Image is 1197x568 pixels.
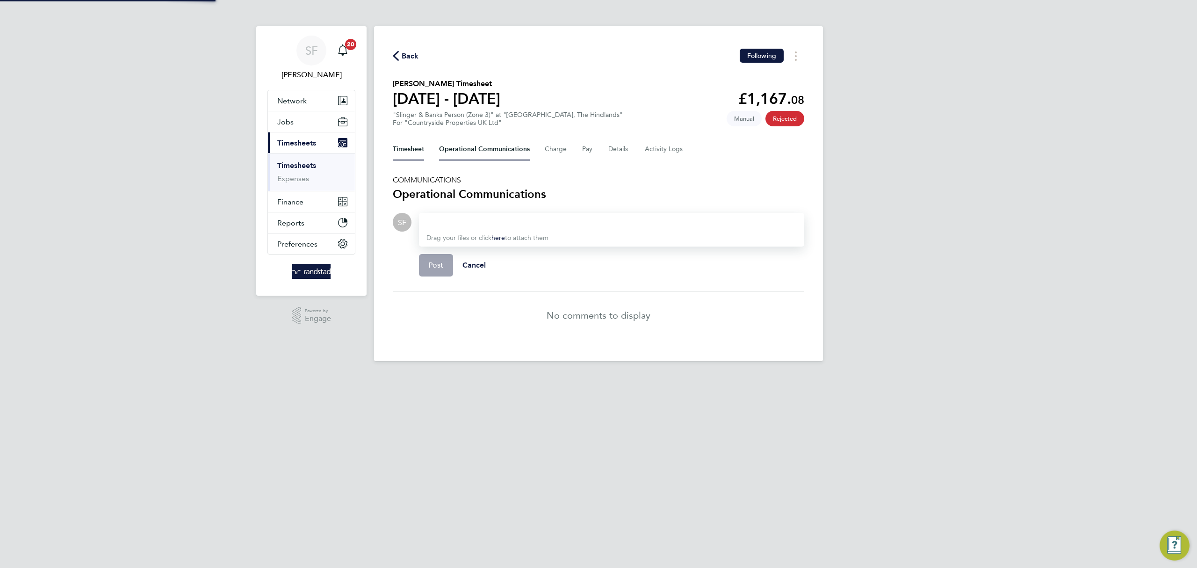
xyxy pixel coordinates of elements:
[305,44,318,57] span: SF
[453,254,496,277] button: Cancel
[462,261,486,269] span: Cancel
[305,307,331,315] span: Powered by
[277,240,317,248] span: Preferences
[765,111,804,126] span: This timesheet has been rejected.
[398,217,406,227] span: SF
[740,49,784,63] button: Following
[277,161,316,170] a: Timesheets
[426,234,548,242] span: Drag your files or click to attach them
[393,213,411,232] div: Sheree Flatman
[277,174,309,183] a: Expenses
[305,315,331,323] span: Engage
[791,93,804,107] span: 08
[277,218,304,227] span: Reports
[393,78,500,89] h2: [PERSON_NAME] Timesheet
[402,51,419,62] span: Back
[727,111,762,126] span: This timesheet was manually created.
[645,138,684,160] button: Activity Logs
[547,309,650,322] p: No comments to display
[256,26,367,296] nav: Main navigation
[393,175,804,185] h5: COMMUNICATIONS
[277,138,316,147] span: Timesheets
[393,187,804,202] h3: Operational Communications
[333,36,352,66] a: 20
[393,89,500,108] h1: [DATE] - [DATE]
[277,197,303,206] span: Finance
[345,39,356,50] span: 20
[491,234,505,242] a: here
[268,233,355,254] button: Preferences
[268,132,355,153] button: Timesheets
[393,111,623,127] div: "Slinger & Banks Person (Zone 3)" at "[GEOGRAPHIC_DATA], The Hindlands"
[393,138,424,160] button: Timesheet
[267,69,355,80] span: Sheree Flatman
[393,50,419,62] button: Back
[268,212,355,233] button: Reports
[267,36,355,80] a: SF[PERSON_NAME]
[1160,531,1190,561] button: Engage Resource Center
[292,264,331,279] img: randstad-logo-retina.png
[393,119,623,127] div: For "Countryside Properties UK Ltd"
[545,138,567,160] button: Charge
[787,49,804,63] button: Timesheets Menu
[268,111,355,132] button: Jobs
[268,153,355,191] div: Timesheets
[292,307,332,325] a: Powered byEngage
[277,96,307,105] span: Network
[439,138,530,160] button: Operational Communications
[582,138,593,160] button: Pay
[738,90,804,108] app-decimal: £1,167.
[747,51,776,60] span: Following
[268,90,355,111] button: Network
[608,138,630,160] button: Details
[277,117,294,126] span: Jobs
[268,191,355,212] button: Finance
[267,264,355,279] a: Go to home page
